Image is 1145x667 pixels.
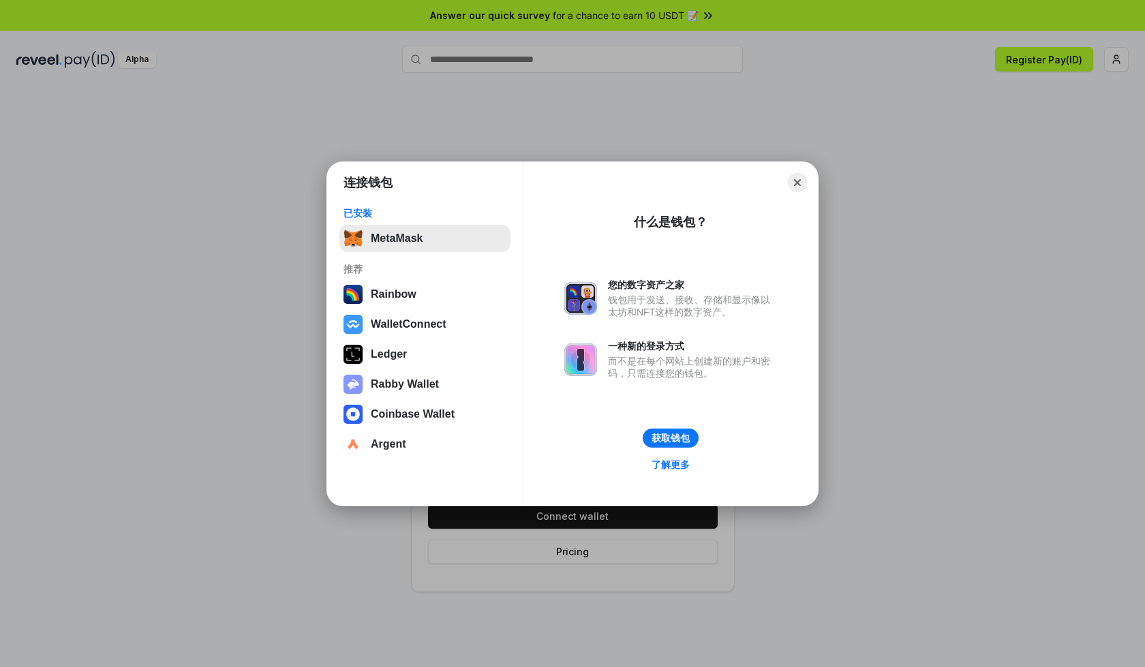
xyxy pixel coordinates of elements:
[788,173,807,192] button: Close
[371,408,455,420] div: Coinbase Wallet
[371,438,406,450] div: Argent
[339,371,510,398] button: Rabby Wallet
[564,343,597,376] img: svg+xml,%3Csvg%20xmlns%3D%22http%3A%2F%2Fwww.w3.org%2F2000%2Fsvg%22%20fill%3D%22none%22%20viewBox...
[343,285,363,304] img: svg+xml,%3Csvg%20width%3D%22120%22%20height%3D%22120%22%20viewBox%3D%220%200%20120%20120%22%20fil...
[343,207,506,219] div: 已安装
[339,311,510,338] button: WalletConnect
[371,348,407,360] div: Ledger
[608,279,777,291] div: 您的数字资产之家
[371,288,416,300] div: Rainbow
[652,432,690,444] div: 获取钱包
[343,263,506,275] div: 推荐
[608,340,777,352] div: 一种新的登录方式
[343,375,363,394] img: svg+xml,%3Csvg%20xmlns%3D%22http%3A%2F%2Fwww.w3.org%2F2000%2Fsvg%22%20fill%3D%22none%22%20viewBox...
[343,345,363,364] img: svg+xml,%3Csvg%20xmlns%3D%22http%3A%2F%2Fwww.w3.org%2F2000%2Fsvg%22%20width%3D%2228%22%20height%3...
[339,225,510,252] button: MetaMask
[371,378,439,390] div: Rabby Wallet
[343,174,393,191] h1: 连接钱包
[608,355,777,379] div: 而不是在每个网站上创建新的账户和密码，只需连接您的钱包。
[343,405,363,424] img: svg+xml,%3Csvg%20width%3D%2228%22%20height%3D%2228%22%20viewBox%3D%220%200%2028%2028%22%20fill%3D...
[343,229,363,248] img: svg+xml,%3Csvg%20fill%3D%22none%22%20height%3D%2233%22%20viewBox%3D%220%200%2035%2033%22%20width%...
[643,456,698,474] a: 了解更多
[339,341,510,368] button: Ledger
[652,459,690,471] div: 了解更多
[634,214,707,230] div: 什么是钱包？
[371,318,446,330] div: WalletConnect
[343,315,363,334] img: svg+xml,%3Csvg%20width%3D%2228%22%20height%3D%2228%22%20viewBox%3D%220%200%2028%2028%22%20fill%3D...
[564,282,597,315] img: svg+xml,%3Csvg%20xmlns%3D%22http%3A%2F%2Fwww.w3.org%2F2000%2Fsvg%22%20fill%3D%22none%22%20viewBox...
[339,431,510,458] button: Argent
[339,281,510,308] button: Rainbow
[608,294,777,318] div: 钱包用于发送、接收、存储和显示像以太坊和NFT这样的数字资产。
[343,435,363,454] img: svg+xml,%3Csvg%20width%3D%2228%22%20height%3D%2228%22%20viewBox%3D%220%200%2028%2028%22%20fill%3D...
[339,401,510,428] button: Coinbase Wallet
[643,429,699,448] button: 获取钱包
[371,232,423,245] div: MetaMask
